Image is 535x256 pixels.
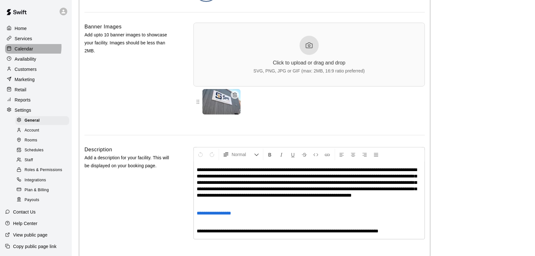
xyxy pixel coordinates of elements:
h6: Banner Images [84,23,122,31]
a: Staff [15,155,72,165]
button: Insert Code [311,149,321,160]
span: General [25,117,40,124]
a: Marketing [5,75,67,84]
a: Plan & Billing [15,185,72,195]
p: Add upto 10 banner images to showcase your facility. Images should be less than 2MB. [84,31,173,55]
a: Roles & Permissions [15,165,72,175]
div: SVG, PNG, JPG or GIF (max: 2MB, 16:9 ratio preferred) [253,68,365,73]
span: Staff [25,157,33,163]
div: Schedules [15,146,69,155]
button: Justify Align [371,149,382,160]
a: Home [5,24,67,33]
div: General [15,116,69,125]
p: Copy public page link [13,243,56,250]
span: Schedules [25,147,44,154]
a: Settings [5,105,67,115]
p: Settings [15,107,31,113]
h6: Description [84,146,112,154]
a: Availability [5,54,67,64]
a: Payouts [15,195,72,205]
div: Payouts [15,196,69,205]
button: Right Align [359,149,370,160]
p: Availability [15,56,36,62]
p: Retail [15,87,26,93]
button: Redo [207,149,217,160]
p: Calendar [15,46,33,52]
p: Marketing [15,76,35,83]
span: Rooms [25,137,37,144]
a: Schedules [15,146,72,155]
div: Account [15,126,69,135]
a: Retail [5,85,67,94]
span: Integrations [25,177,46,184]
p: Reports [15,97,31,103]
button: Undo [195,149,206,160]
a: Integrations [15,175,72,185]
button: Insert Link [322,149,333,160]
a: Rooms [15,136,72,146]
button: Format Underline [288,149,298,160]
p: Customers [15,66,37,72]
button: Format Strikethrough [299,149,310,160]
button: Format Bold [265,149,275,160]
p: Services [15,35,32,42]
img: Banner 1 [202,89,241,115]
p: Home [15,25,27,32]
button: Left Align [336,149,347,160]
span: Plan & Billing [25,187,49,193]
a: Reports [5,95,67,105]
span: Roles & Permissions [25,167,62,173]
div: Integrations [15,176,69,185]
a: Customers [5,64,67,74]
a: Account [15,125,72,135]
p: Contact Us [13,209,36,215]
p: Add a description for your facility. This will be displayed on your booking page. [84,154,173,170]
p: View public page [13,232,48,238]
div: Staff [15,156,69,165]
span: Normal [232,151,254,158]
button: Formatting Options [220,149,262,160]
button: Center Align [348,149,359,160]
a: Services [5,34,67,43]
a: General [15,116,72,125]
div: Click to upload or drag and drop [273,60,346,66]
a: Calendar [5,44,67,54]
p: Help Center [13,220,37,227]
div: Roles & Permissions [15,166,69,175]
button: Format Italics [276,149,287,160]
div: Rooms [15,136,69,145]
div: Plan & Billing [15,186,69,195]
span: Account [25,127,39,134]
span: Payouts [25,197,39,203]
